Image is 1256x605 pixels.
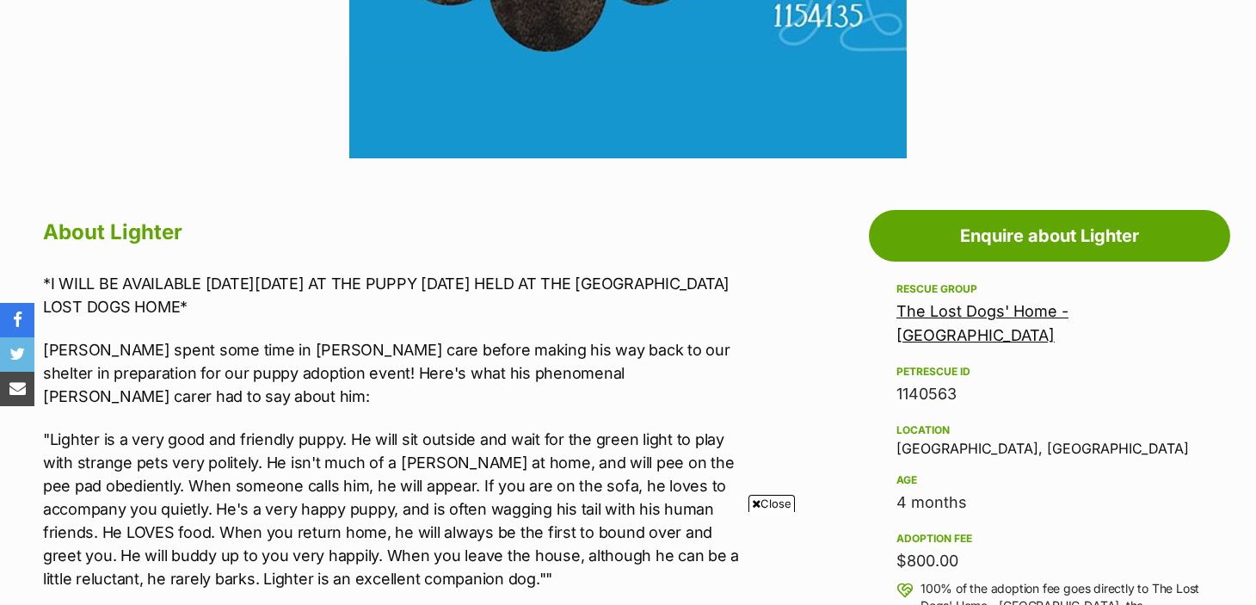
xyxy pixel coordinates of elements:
div: $800.00 [896,549,1203,573]
div: Age [896,473,1203,487]
a: Enquire about Lighter [869,210,1230,262]
span: Close [748,495,795,512]
div: Location [896,423,1203,437]
a: The Lost Dogs' Home - [GEOGRAPHIC_DATA] [896,302,1068,344]
div: 4 months [896,491,1203,515]
h2: About Lighter [43,213,748,251]
p: [PERSON_NAME] spent some time in [PERSON_NAME] care before making his way back to our shelter in ... [43,338,748,408]
p: *I WILL BE AVAILABLE [DATE][DATE] AT THE PUPPY [DATE] HELD AT THE [GEOGRAPHIC_DATA] LOST DOGS HOME* [43,272,748,318]
div: Rescue group [896,282,1203,296]
iframe: Advertisement [211,519,1045,596]
div: 1140563 [896,382,1203,406]
p: "Lighter is a very good and friendly puppy. He will sit outside and wait for the green light to p... [43,428,748,590]
div: [GEOGRAPHIC_DATA], [GEOGRAPHIC_DATA] [896,420,1203,456]
div: PetRescue ID [896,365,1203,379]
div: Adoption fee [896,532,1203,546]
